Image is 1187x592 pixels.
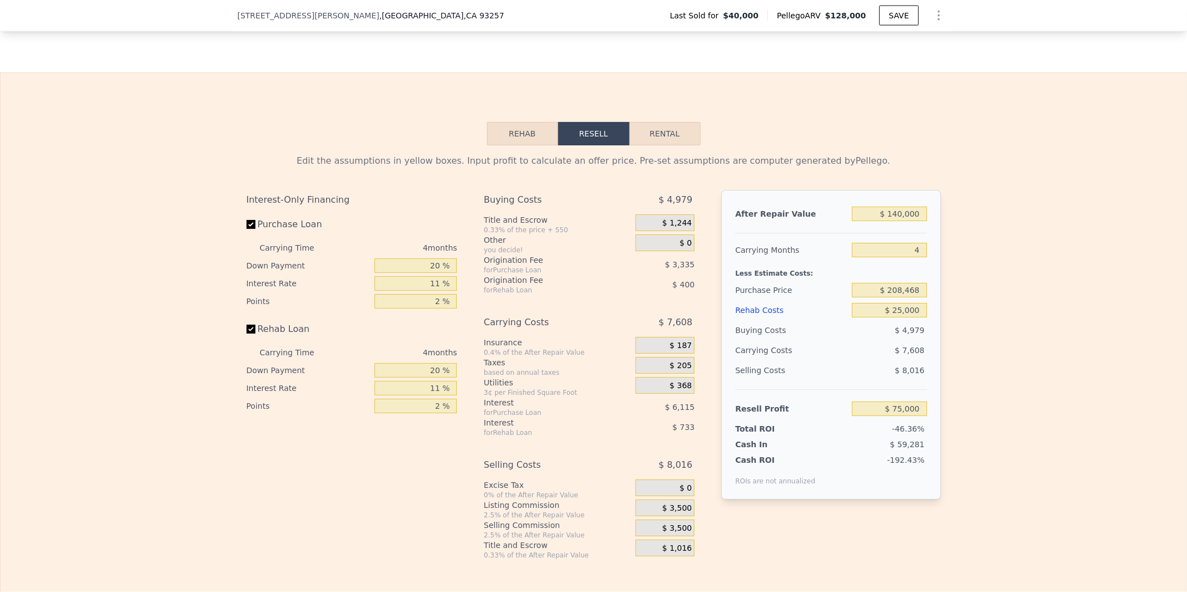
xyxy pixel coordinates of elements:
[484,480,631,491] div: Excise Tax
[247,275,371,292] div: Interest Rate
[735,340,805,360] div: Carrying Costs
[658,312,692,332] span: $ 7,608
[484,255,608,266] div: Origination Fee
[895,346,924,355] span: $ 7,608
[735,423,805,434] div: Total ROI
[662,218,692,228] span: $ 1,244
[337,344,457,361] div: 4 months
[247,361,371,379] div: Down Payment
[679,238,692,248] span: $ 0
[484,286,608,295] div: for Rehab Loan
[484,337,631,348] div: Insurance
[484,357,631,368] div: Taxes
[735,360,848,380] div: Selling Costs
[892,424,924,433] span: -46.36%
[484,312,608,332] div: Carrying Costs
[723,10,759,21] span: $40,000
[484,491,631,500] div: 0% of the After Repair Value
[247,214,371,234] label: Purchase Loan
[484,500,631,511] div: Listing Commission
[895,326,924,335] span: $ 4,979
[484,511,631,520] div: 2.5% of the After Repair Value
[484,275,608,286] div: Origination Fee
[662,503,692,513] span: $ 3,500
[735,280,848,300] div: Purchase Price
[260,239,332,257] div: Carrying Time
[658,455,692,475] span: $ 8,016
[260,344,332,361] div: Carrying Time
[484,455,608,475] div: Selling Costs
[672,280,695,289] span: $ 400
[887,456,924,464] span: -192.43%
[662,523,692,534] span: $ 3,500
[879,6,918,26] button: SAVE
[247,154,941,168] div: Edit the assumptions in yellow boxes. Input profit to calculate an offer price. Pre-set assumptio...
[672,423,695,432] span: $ 733
[247,220,255,229] input: Purchase Loan
[484,234,631,246] div: Other
[735,240,848,260] div: Carrying Months
[484,226,631,234] div: 0.33% of the price + 550
[825,11,866,20] span: $128,000
[247,397,371,415] div: Points
[484,551,631,560] div: 0.33% of the After Repair Value
[247,292,371,310] div: Points
[238,10,380,21] span: [STREET_ADDRESS][PERSON_NAME]
[665,403,695,412] span: $ 6,115
[662,544,692,554] span: $ 1,016
[487,122,558,145] button: Rehab
[484,266,608,275] div: for Purchase Loan
[484,190,608,210] div: Buying Costs
[735,204,848,224] div: After Repair Value
[380,10,504,21] span: , [GEOGRAPHIC_DATA]
[484,368,631,377] div: based on annual taxes
[484,246,631,255] div: you decide!
[735,439,805,450] div: Cash In
[669,381,692,391] span: $ 368
[658,190,692,210] span: $ 4,979
[735,466,815,486] div: ROIs are not annualized
[484,540,631,551] div: Title and Escrow
[247,379,371,397] div: Interest Rate
[337,239,457,257] div: 4 months
[484,520,631,531] div: Selling Commission
[484,428,608,437] div: for Rehab Loan
[735,399,848,419] div: Resell Profit
[735,454,815,466] div: Cash ROI
[665,260,695,269] span: $ 3,335
[247,325,255,334] input: Rehab Loan
[895,366,924,375] span: $ 8,016
[484,417,608,428] div: Interest
[464,11,504,20] span: , CA 93257
[247,319,371,339] label: Rehab Loan
[669,341,692,351] span: $ 187
[928,4,950,27] button: Show Options
[890,440,924,449] span: $ 59,281
[735,300,848,320] div: Rehab Costs
[629,122,701,145] button: Rental
[735,260,927,280] div: Less Estimate Costs:
[484,377,631,388] div: Utilities
[247,190,457,210] div: Interest-Only Financing
[777,10,825,21] span: Pellego ARV
[484,388,631,397] div: 3¢ per Finished Square Foot
[484,531,631,540] div: 2.5% of the After Repair Value
[247,257,371,275] div: Down Payment
[669,361,692,371] span: $ 205
[484,214,631,226] div: Title and Escrow
[679,483,692,493] span: $ 0
[484,408,608,417] div: for Purchase Loan
[484,397,608,408] div: Interest
[670,10,723,21] span: Last Sold for
[735,320,848,340] div: Buying Costs
[558,122,629,145] button: Resell
[484,348,631,357] div: 0.4% of the After Repair Value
